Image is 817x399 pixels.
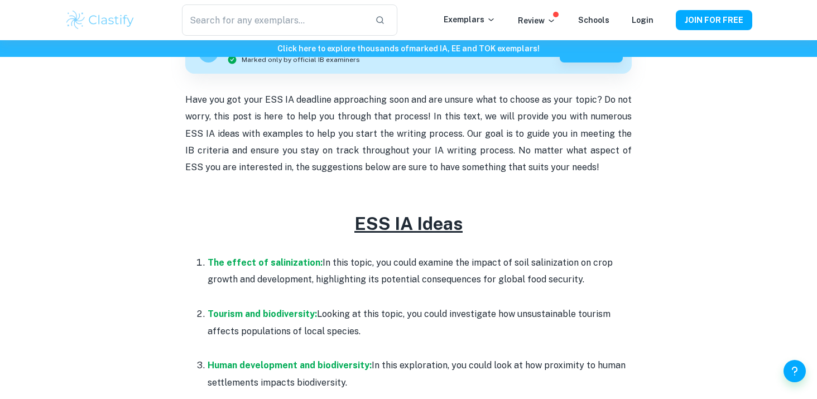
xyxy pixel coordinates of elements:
[784,360,806,382] button: Help and Feedback
[185,92,632,176] p: Have you got your ESS IA deadline approaching soon and are unsure what to choose as your topic? D...
[208,257,323,268] a: The effect of salinization:
[444,13,496,26] p: Exemplars
[182,4,366,36] input: Search for any exemplars...
[632,16,653,25] a: Login
[242,55,360,65] span: Marked only by official IB examiners
[208,309,317,319] a: Tourism and biodiversity:
[65,9,136,31] img: Clastify logo
[208,254,632,289] p: In this topic, you could examine the impact of soil salinization on crop growth and development, ...
[208,306,632,340] p: Looking at this topic, you could investigate how unsustainable tourism affects populations of loc...
[518,15,556,27] p: Review
[578,16,609,25] a: Schools
[2,42,815,55] h6: Click here to explore thousands of marked IA, EE and TOK exemplars !
[208,357,632,391] p: In this exploration, you could look at how proximity to human settlements impacts biodiversity.
[676,10,752,30] button: JOIN FOR FREE
[354,213,463,234] u: ESS IA Ideas
[208,360,372,371] a: Human development and biodiversity:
